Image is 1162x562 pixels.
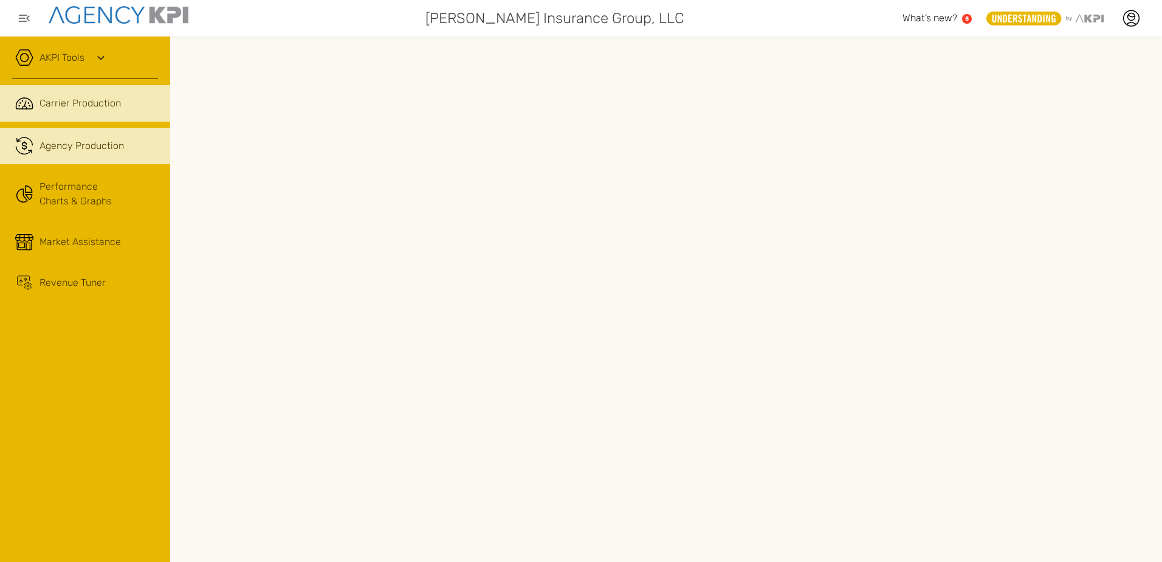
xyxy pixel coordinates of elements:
[962,14,972,24] a: 5
[49,6,188,24] img: agencykpi-logo-550x69-2d9e3fa8.png
[40,276,106,290] div: Revenue Tuner
[40,235,121,249] div: Market Assistance
[965,15,969,22] text: 5
[902,12,957,24] span: What’s new?
[40,139,124,153] span: Agency Production
[425,7,684,29] span: [PERSON_NAME] Insurance Group, LLC
[40,96,121,111] span: Carrier Production
[40,50,84,65] a: AKPI Tools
